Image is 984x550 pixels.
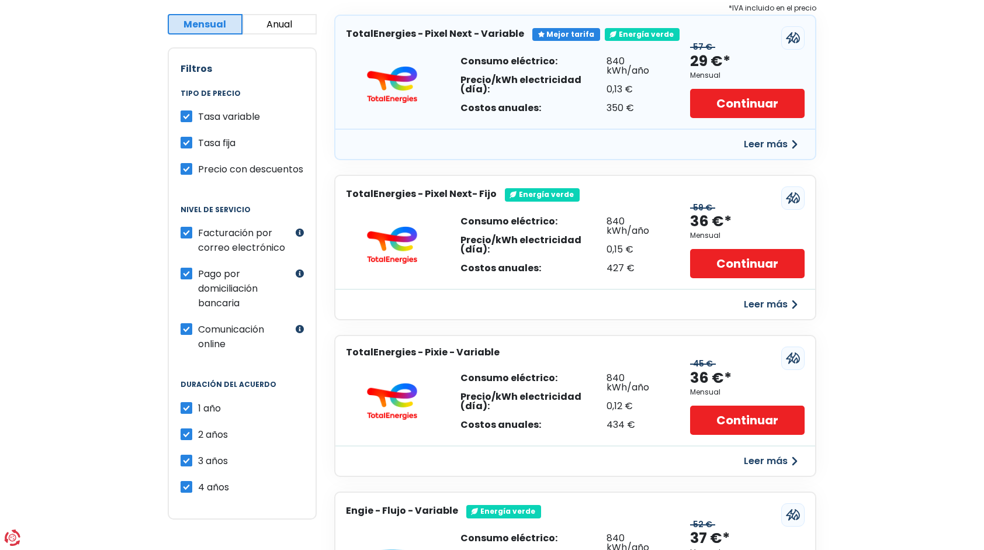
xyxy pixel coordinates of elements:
div: Mejor tarifa [532,28,600,41]
span: 4 años [198,480,229,494]
legend: Duración del acuerdo [181,380,304,400]
img: Energías Totales [357,226,427,264]
div: 37 €* [690,529,730,548]
div: 57 € [690,42,715,52]
span: Tasa variable [198,110,260,123]
div: 840 kWh/año [607,373,667,392]
div: 0,13 € [607,85,667,94]
button: Leer más [737,294,805,315]
span: Precio con descuentos [198,162,303,176]
legend: Nivel de servicio [181,206,304,226]
a: Continuar [690,406,805,435]
div: Consumo eléctrico: [460,217,607,226]
div: 434 € [607,420,667,430]
label: Comunicación online [198,322,293,351]
div: Mensual [690,231,720,240]
button: Anual [242,14,317,34]
div: 350 € [607,103,667,113]
div: 52 € [690,520,715,530]
div: Consumo eléctrico: [460,373,607,383]
div: Mensual [690,71,720,79]
img: Energías Totales [357,383,427,420]
h3: Engie - Flujo - Variable [346,505,458,516]
span: 2 años [198,428,228,441]
div: 0,12 € [607,402,667,411]
div: *IVA incluido en el precio [334,2,816,15]
div: 840 kWh/año [607,57,667,75]
button: Leer más [737,134,805,155]
div: Precio/kWh electricidad (día): [460,392,607,411]
span: Tasa fija [198,136,235,150]
a: Continuar [690,89,805,118]
div: Precio/kWh electricidad (día): [460,75,607,94]
div: Mensual [690,388,720,396]
h3: TotalEnergies - Pixel Next - Variable [346,28,524,39]
div: 36 €* [690,369,732,388]
h3: TotalEnergies - Pixie - Variable [346,347,500,358]
label: Pago por domiciliación bancaria [198,267,293,310]
div: 427 € [607,264,667,273]
div: 36 €* [690,212,732,231]
div: Costos anuales: [460,420,607,430]
button: Mensual [168,14,242,34]
div: Precio/kWh electricidad (día): [460,236,607,254]
span: 1 año [198,402,221,415]
a: Continuar [690,249,805,278]
div: 840 kWh/año [607,217,667,236]
div: Costos anuales: [460,103,607,113]
div: 59 € [690,203,715,213]
h3: TotalEnergies - Pixel Next- Fijo [346,188,497,199]
div: Costos anuales: [460,264,607,273]
div: 45 € [690,359,716,369]
div: Consumo eléctrico: [460,57,607,66]
div: 29 €* [690,52,730,71]
span: 3 años [198,454,228,468]
div: Energía verde [605,28,680,41]
div: Consumo eléctrico: [460,534,607,543]
div: Energía verde [466,505,541,518]
label: Facturación por correo electrónico [198,226,293,255]
div: Energía verde [505,188,580,201]
div: 0,15 € [607,245,667,254]
button: Leer más [737,451,805,472]
img: Energías Totales [357,66,427,103]
legend: Tipo de precio [181,89,304,109]
h2: Filtros [181,63,304,74]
